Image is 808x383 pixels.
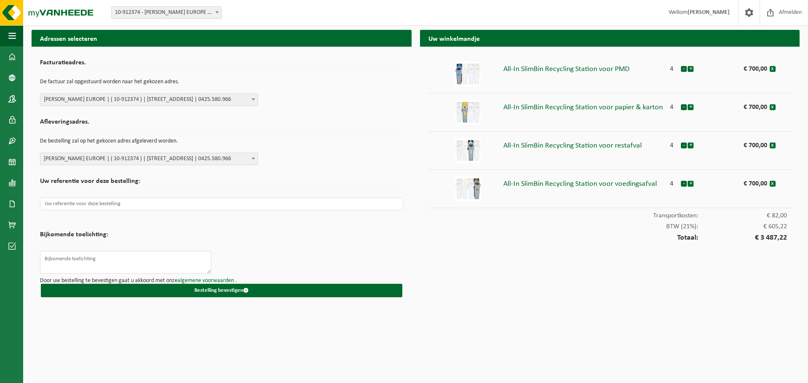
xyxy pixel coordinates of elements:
h2: Facturatieadres. [40,59,403,71]
span: FIKE EUROPE | ( 10-912374 ) | TOEKOMSTLAAN 52, 2200 HERENTALS | 0425.580.966 [40,153,258,165]
h2: Bijkomende toelichting: [40,231,108,243]
button: + [688,66,694,72]
button: - [681,104,687,110]
h2: Afleveringsadres. [40,119,403,130]
div: 4 [663,176,680,187]
h2: Uw referentie voor deze bestelling: [40,178,403,189]
h2: Adressen selecteren [32,30,412,46]
img: 01-001044 [455,176,481,201]
button: + [688,104,694,110]
div: € 700,00 [716,61,769,72]
div: € 700,00 [716,100,769,111]
div: All-In SlimBin Recycling Station voor papier & karton [503,100,663,111]
span: 10-912374 - FIKE EUROPE - HERENTALS [111,6,222,19]
div: 4 [663,138,680,149]
button: - [681,143,687,148]
button: + [688,181,694,187]
input: Uw referentie voor deze bestelling [40,198,403,210]
img: 01-001042 [455,61,481,87]
a: algemene voorwaarden . [178,277,237,284]
span: FIKE EUROPE | ( 10-912374 ) | TOEKOMSTLAAN 52, 2200 HERENTALS | 0425.580.966 [40,93,258,106]
span: € 3 487,22 [698,234,787,242]
span: 10-912374 - FIKE EUROPE - HERENTALS [112,7,221,18]
div: BTW (21%): [428,219,792,230]
span: € 605,22 [698,223,787,230]
button: x [770,143,776,148]
button: x [770,104,776,110]
div: 4 [663,100,680,111]
div: 4 [663,61,680,72]
strong: [PERSON_NAME] [688,9,730,16]
p: Door uw bestelling te bevestigen gaat u akkoord met onze [40,278,403,284]
button: x [770,66,776,72]
h2: Uw winkelmandje [420,30,800,46]
button: - [681,181,687,187]
button: Bestelling bevestigen [41,284,402,297]
div: Transportkosten: [428,208,792,219]
span: FIKE EUROPE | ( 10-912374 ) | TOEKOMSTLAAN 52, 2200 HERENTALS | 0425.580.966 [40,153,258,165]
p: De factuur zal opgestuurd worden naar het gekozen adres. [40,75,403,89]
p: De bestelling zal op het gekozen adres afgeleverd worden. [40,134,403,148]
div: Totaal: [428,230,792,242]
button: x [770,181,776,187]
img: 01-001043 [455,100,481,125]
span: FIKE EUROPE | ( 10-912374 ) | TOEKOMSTLAAN 52, 2200 HERENTALS | 0425.580.966 [40,94,258,106]
button: - [681,66,687,72]
img: 01-001041 [455,138,481,163]
span: € 82,00 [698,212,787,219]
div: € 700,00 [716,138,769,149]
div: All-In SlimBin Recycling Station voor restafval [503,138,663,150]
div: All-In SlimBin Recycling Station voor PMD [503,61,663,73]
div: € 700,00 [716,176,769,187]
button: + [688,143,694,148]
div: All-In SlimBin Recycling Station voor voedingsafval [503,176,663,188]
